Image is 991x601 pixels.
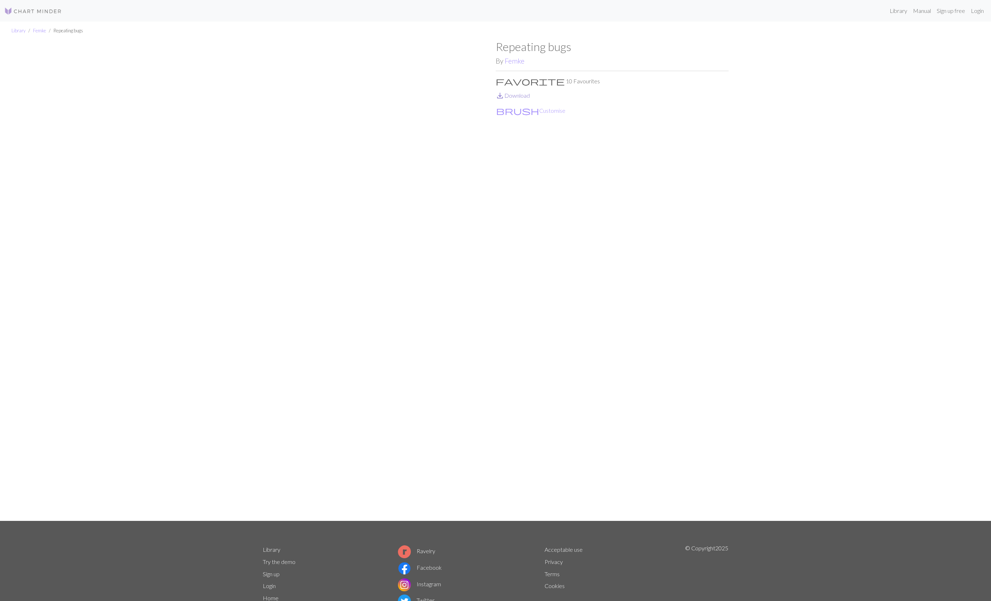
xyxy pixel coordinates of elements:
[496,91,504,100] i: Download
[910,4,934,18] a: Manual
[263,570,280,577] a: Sign up
[263,558,295,565] a: Try the demo
[496,57,729,65] h2: By
[496,106,539,116] span: brush
[496,106,539,115] i: Customise
[4,7,62,15] img: Logo
[263,546,280,553] a: Library
[398,581,441,587] a: Instagram
[398,545,411,558] img: Ravelry logo
[496,40,729,54] h1: Repeating bugs
[496,77,729,85] p: 10 Favourites
[887,4,910,18] a: Library
[496,76,565,86] span: favorite
[968,4,987,18] a: Login
[263,40,496,521] img: bugs
[398,578,411,591] img: Instagram logo
[496,106,566,115] button: CustomiseCustomise
[398,562,411,575] img: Facebook logo
[496,77,565,85] i: Favourite
[263,582,276,589] a: Login
[12,28,26,33] a: Library
[545,558,563,565] a: Privacy
[398,547,435,554] a: Ravelry
[398,564,442,571] a: Facebook
[505,57,524,65] a: Femke
[545,570,560,577] a: Terms
[934,4,968,18] a: Sign up free
[46,27,83,34] li: Repeating bugs
[496,91,504,101] span: save_alt
[545,582,565,589] a: Cookies
[545,546,583,553] a: Acceptable use
[33,28,46,33] a: Femke
[496,92,530,99] a: DownloadDownload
